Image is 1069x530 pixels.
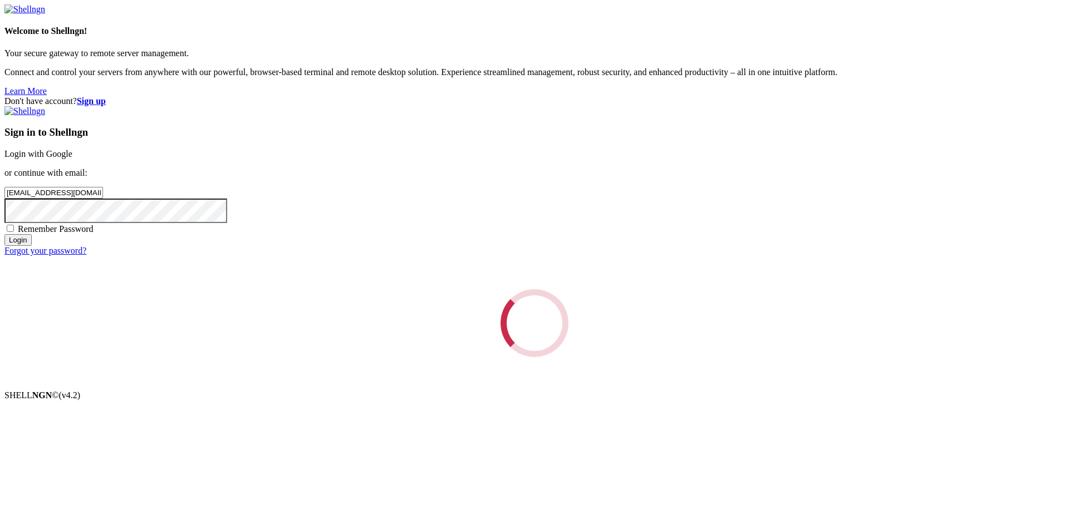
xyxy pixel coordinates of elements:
a: Login with Google [4,149,72,158]
span: 4.2.0 [59,390,81,400]
input: Login [4,234,32,246]
p: or continue with email: [4,168,1065,178]
p: Connect and control your servers from anywhere with our powerful, browser-based terminal and remo... [4,67,1065,77]
div: Don't have account? [4,96,1065,106]
a: Forgot your password? [4,246,86,255]
input: Email address [4,187,103,199]
h4: Welcome to Shellngn! [4,26,1065,36]
div: Loading... [501,289,568,357]
input: Remember Password [7,225,14,232]
a: Sign up [77,96,106,106]
img: Shellngn [4,106,45,116]
h3: Sign in to Shellngn [4,126,1065,138]
img: Shellngn [4,4,45,14]
span: Remember Password [18,224,94,234]
b: NGN [32,390,52,400]
a: Learn More [4,86,47,96]
p: Your secure gateway to remote server management. [4,48,1065,58]
span: SHELL © [4,390,80,400]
